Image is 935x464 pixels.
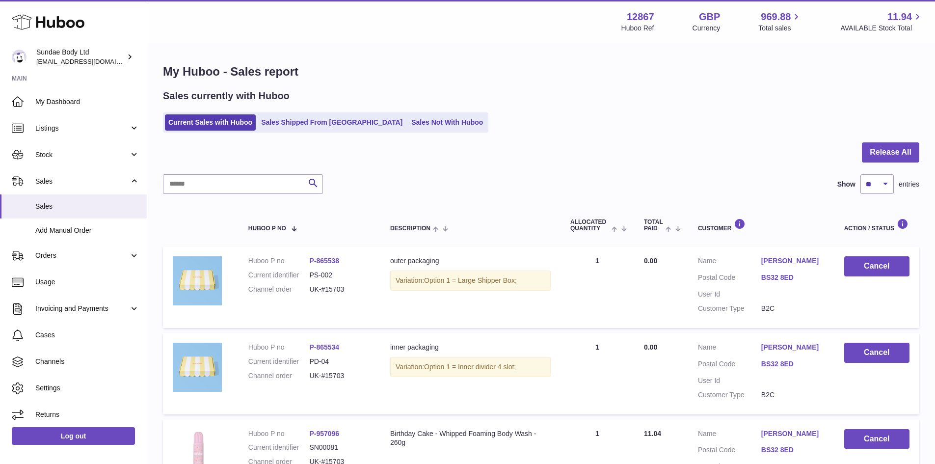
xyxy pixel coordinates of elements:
dt: Channel order [248,371,310,381]
dt: User Id [698,376,761,385]
button: Release All [862,142,919,163]
span: entries [899,180,919,189]
span: Option 1 = Large Shipper Box; [424,276,517,284]
span: Usage [35,277,139,287]
div: inner packaging [390,343,551,352]
span: Invoicing and Payments [35,304,129,313]
h1: My Huboo - Sales report [163,64,919,80]
div: Variation: [390,357,551,377]
a: P-865534 [309,343,339,351]
span: ALLOCATED Quantity [570,219,609,232]
span: Orders [35,251,129,260]
span: Settings [35,383,139,393]
td: 1 [561,246,634,328]
dd: B2C [761,304,825,313]
dt: Postal Code [698,359,761,371]
label: Show [837,180,855,189]
div: outer packaging [390,256,551,266]
div: Currency [693,24,721,33]
dt: Huboo P no [248,343,310,352]
a: P-865538 [309,257,339,265]
span: 0.00 [644,257,657,265]
a: BS32 8ED [761,359,825,369]
dd: UK-#15703 [309,285,371,294]
span: Returns [35,410,139,419]
dd: B2C [761,390,825,400]
a: Log out [12,427,135,445]
button: Cancel [844,343,909,363]
dt: Name [698,343,761,355]
a: [PERSON_NAME] [761,256,825,266]
span: [EMAIL_ADDRESS][DOMAIN_NAME] [36,57,144,65]
dt: Huboo P no [248,429,310,438]
a: [PERSON_NAME] [761,429,825,438]
div: Birthday Cake - Whipped Foaming Body Wash - 260g [390,429,551,448]
a: 969.88 Total sales [758,10,802,33]
h2: Sales currently with Huboo [163,89,290,103]
span: Sales [35,202,139,211]
div: Huboo Ref [621,24,654,33]
dt: Customer Type [698,390,761,400]
a: P-957096 [309,430,339,437]
span: Option 1 = Inner divider 4 slot; [424,363,516,371]
span: Add Manual Order [35,226,139,235]
span: Total paid [644,219,663,232]
dt: Customer Type [698,304,761,313]
td: 1 [561,333,634,414]
a: Sales Shipped From [GEOGRAPHIC_DATA] [258,114,406,131]
a: [PERSON_NAME] [761,343,825,352]
span: Sales [35,177,129,186]
dt: Channel order [248,285,310,294]
span: Cases [35,330,139,340]
button: Cancel [844,429,909,449]
a: Current Sales with Huboo [165,114,256,131]
button: Cancel [844,256,909,276]
dd: PD-04 [309,357,371,366]
dt: Name [698,429,761,441]
dd: SN00081 [309,443,371,452]
a: BS32 8ED [761,445,825,455]
dt: Huboo P no [248,256,310,266]
span: Huboo P no [248,225,286,232]
div: Action / Status [844,218,909,232]
div: Variation: [390,271,551,291]
img: internalAdmin-12867@internal.huboo.com [12,50,27,64]
strong: 12867 [627,10,654,24]
dt: Current identifier [248,357,310,366]
span: My Dashboard [35,97,139,107]
span: 11.94 [887,10,912,24]
span: 969.88 [761,10,791,24]
dt: Postal Code [698,445,761,457]
dt: Name [698,256,761,268]
dt: Postal Code [698,273,761,285]
span: Channels [35,357,139,366]
span: Description [390,225,430,232]
span: AVAILABLE Stock Total [840,24,923,33]
img: SundaeShipper.jpg [173,343,222,392]
span: Stock [35,150,129,160]
a: BS32 8ED [761,273,825,282]
span: 11.04 [644,430,661,437]
span: Listings [35,124,129,133]
dt: Current identifier [248,271,310,280]
div: Sundae Body Ltd [36,48,125,66]
dt: User Id [698,290,761,299]
dd: UK-#15703 [309,371,371,381]
img: SundaeShipper_16a6fc00-6edf-4928-86da-7e3aaa1396b4.jpg [173,256,222,305]
span: 0.00 [644,343,657,351]
dd: PS-002 [309,271,371,280]
strong: GBP [699,10,720,24]
a: Sales Not With Huboo [408,114,486,131]
a: 11.94 AVAILABLE Stock Total [840,10,923,33]
div: Customer [698,218,825,232]
span: Total sales [758,24,802,33]
dt: Current identifier [248,443,310,452]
